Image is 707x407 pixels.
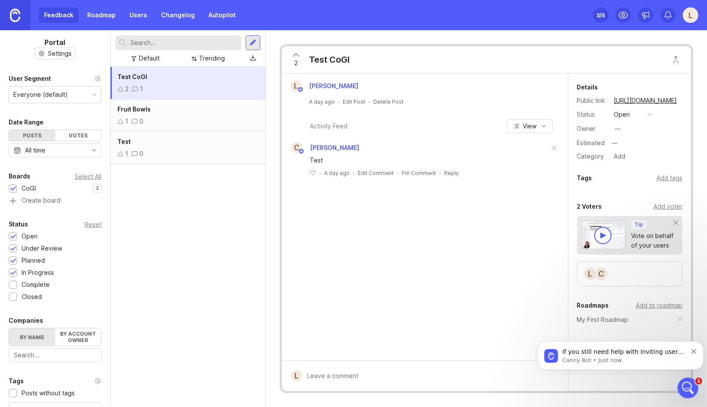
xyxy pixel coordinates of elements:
[597,9,605,21] div: 3 /5
[95,185,99,192] p: 3
[110,99,265,132] a: Fruit Bowls10
[577,201,602,212] div: 2 Voters
[444,169,459,177] div: Reply
[9,219,28,229] div: Status
[577,124,607,134] div: Owner
[286,142,359,153] a: C[PERSON_NAME]
[290,80,302,92] div: L
[577,173,592,183] div: Tags
[22,184,36,193] div: CoGI
[298,148,305,155] img: member badge
[631,231,674,250] div: Vote on behalf of your users
[653,202,682,211] div: Add voter
[22,388,75,398] div: Posts without tags
[13,90,68,99] div: Everyone (default)
[577,300,609,311] div: Roadmaps
[309,54,350,66] div: Test CoGI
[124,7,152,23] a: Users
[156,7,200,23] a: Changelog
[577,140,605,146] div: Estimated
[656,173,682,183] div: Add tags
[82,7,121,23] a: Roadmap
[612,95,680,106] a: [URL][DOMAIN_NAME]
[343,98,365,105] div: Edit Post
[291,370,302,382] div: L
[577,82,598,92] div: Details
[309,98,335,105] a: A day ago
[22,232,38,241] div: Open
[139,149,143,159] div: 0
[285,80,365,92] a: L[PERSON_NAME]
[22,268,54,277] div: In Progress
[117,73,147,80] span: Test CoGI
[593,7,609,23] button: 3/5
[22,292,42,302] div: Closed
[635,221,644,228] p: Tip
[507,119,553,133] button: View
[614,110,630,119] div: open
[324,169,350,177] span: A day ago
[584,267,597,281] div: L
[125,149,128,159] div: 1
[397,169,398,177] div: ·
[10,9,20,22] img: Canny Home
[55,130,101,141] div: Votes
[9,197,101,205] a: Create board
[594,267,608,281] div: C
[199,54,225,63] div: Trending
[130,38,238,48] input: Search...
[110,132,265,164] a: Test10
[9,315,43,326] div: Companies
[203,7,241,23] a: Autopilot
[294,58,298,68] span: 2
[110,67,265,99] a: Test CoGI21
[577,110,607,119] div: Status
[22,280,50,289] div: Complete
[139,54,160,63] div: Default
[14,350,96,360] input: Search...
[9,376,24,386] div: Tags
[9,130,55,141] div: Posts
[22,244,62,253] div: Under Review
[439,169,441,177] div: ·
[373,98,404,105] div: Delete Post
[85,222,101,227] div: Reset
[577,96,607,105] div: Public link
[35,48,76,60] button: Settings
[607,151,628,162] a: Add
[125,84,129,94] div: 2
[581,220,625,249] img: video-thumbnail-vote-d41b83416815613422e2ca741bf692cc.jpg
[683,7,698,23] button: L
[369,98,370,105] div: ·
[667,51,685,68] button: Close button
[310,144,359,151] span: [PERSON_NAME]
[117,105,151,113] span: Fruit Bowls
[636,301,682,310] div: Add to roadmap
[22,256,45,265] div: Planned
[45,37,66,48] h1: Portal
[75,174,101,179] div: Select All
[48,49,72,58] span: Settings
[678,378,698,398] iframe: Intercom live chat
[297,86,304,93] img: member badge
[117,138,131,145] span: Test
[87,147,101,154] svg: toggle icon
[9,73,51,84] div: User Segment
[523,122,537,130] span: View
[353,169,354,177] div: ·
[55,328,101,346] label: By account owner
[125,117,128,126] div: 1
[9,117,44,127] div: Date Range
[695,378,702,385] span: 1
[402,169,436,177] div: Pin Comment
[615,124,621,134] div: —
[310,156,550,165] div: Test
[291,142,303,153] div: C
